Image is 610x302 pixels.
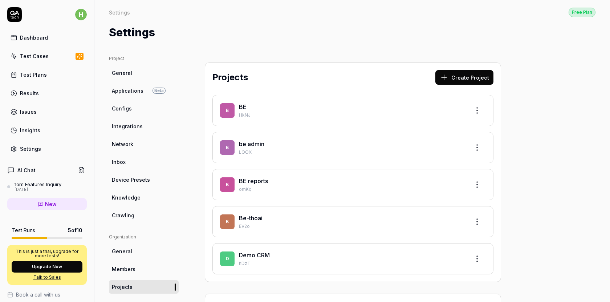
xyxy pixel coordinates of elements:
div: Test Cases [20,52,49,60]
a: be admin [239,140,264,148]
div: Organization [109,234,179,240]
span: 5 of 10 [68,226,82,234]
div: 1on1 Features Inquiry [15,181,61,187]
a: BE [239,103,247,110]
a: Test Cases [7,49,87,63]
h4: AI Chat [17,166,36,174]
a: New [7,198,87,210]
span: New [45,200,57,208]
div: Issues [20,108,37,116]
a: 1on1 Features Inquiry[DATE] [7,181,87,192]
span: Device Presets [112,176,150,184]
a: BE reports [239,177,268,185]
a: Network [109,137,179,151]
p: LOOX [239,149,464,156]
div: Dashboard [20,34,48,41]
span: Knowledge [112,194,141,201]
a: Settings [7,142,87,156]
a: Issues [7,105,87,119]
span: B [220,214,235,229]
div: [DATE] [15,187,61,192]
span: D [220,251,235,266]
p: hDzT [239,260,464,267]
h5: Test Runs [12,227,35,234]
p: EV2o [239,223,464,230]
span: General [112,247,132,255]
a: General [109,66,179,80]
button: h [75,7,87,22]
span: Network [112,140,133,148]
button: Create Project [435,70,493,85]
button: Free Plan [569,7,595,17]
a: Crawling [109,209,179,222]
a: Inbox [109,155,179,169]
div: Results [20,89,39,97]
a: Insights [7,123,87,137]
a: Integrations [109,120,179,133]
a: Results [7,86,87,100]
a: Dashboard [7,31,87,45]
div: Free Plan [569,8,595,17]
h1: Settings [109,24,155,41]
span: Crawling [112,212,134,219]
span: Beta [152,88,166,94]
p: omKq [239,186,464,193]
a: Device Presets [109,173,179,186]
span: Book a call with us [16,291,60,298]
a: Be-thoai [239,214,263,222]
a: Knowledge [109,191,179,204]
div: Test Plans [20,71,47,78]
span: B [220,103,235,118]
span: h [75,9,87,20]
a: Book a call with us [7,291,87,298]
span: General [112,69,132,77]
span: b [220,140,235,155]
div: Settings [20,145,41,153]
a: Demo CRM [239,251,270,259]
a: Test Plans [7,68,87,82]
a: Configs [109,102,179,115]
span: Members [112,265,135,273]
div: Settings [109,9,130,16]
a: Members [109,262,179,276]
div: Project [109,55,179,62]
div: Insights [20,126,40,134]
button: Upgrade Now [12,261,82,273]
p: This is just a trial, upgrade for more tests! [12,249,82,258]
span: Applications [112,87,143,94]
a: Projects [109,280,179,294]
p: HkNJ [239,112,464,118]
span: Configs [112,105,132,112]
span: Integrations [112,122,143,130]
h2: Projects [212,71,248,84]
span: Projects [112,283,133,291]
span: B [220,177,235,192]
span: Inbox [112,158,126,166]
a: ApplicationsBeta [109,84,179,97]
a: General [109,245,179,258]
a: Talk to Sales [12,274,82,281]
